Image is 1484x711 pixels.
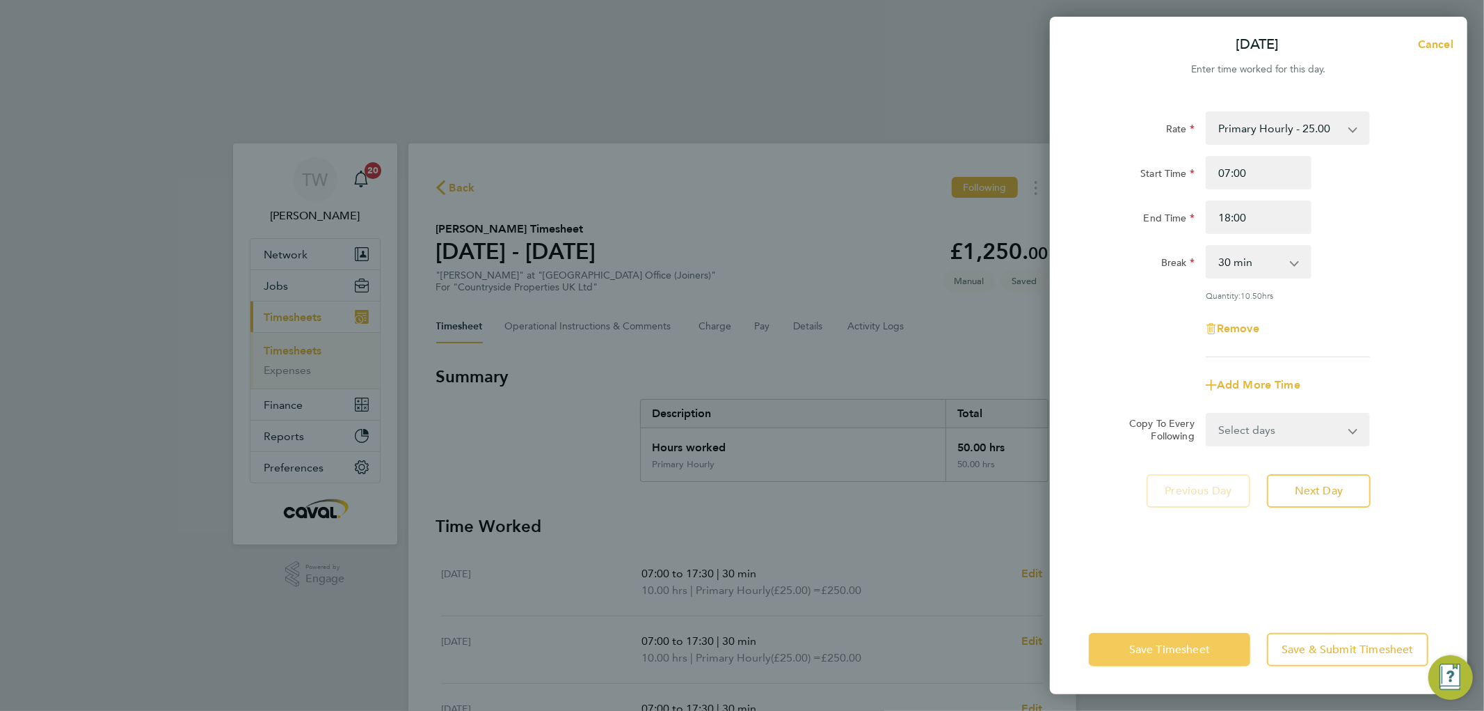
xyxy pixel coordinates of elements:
label: End Time [1144,212,1195,228]
label: Start Time [1140,167,1195,184]
span: Add More Time [1217,378,1300,391]
input: E.g. 18:00 [1206,201,1311,234]
span: Next Day [1295,484,1343,498]
button: Save & Submit Timesheet [1267,633,1428,666]
button: Save Timesheet [1089,633,1250,666]
button: Add More Time [1206,380,1300,391]
button: Remove [1206,323,1259,334]
input: E.g. 08:00 [1206,156,1311,189]
div: Quantity: hrs [1206,290,1370,301]
label: Break [1161,256,1195,273]
span: Cancel [1414,38,1453,51]
label: Rate [1166,123,1195,139]
button: Engage Resource Center [1428,655,1473,700]
span: Save & Submit Timesheet [1282,643,1414,657]
span: 10.50 [1240,290,1262,301]
span: Remove [1217,322,1259,335]
div: Enter time worked for this day. [1050,61,1467,78]
label: Copy To Every Following [1118,417,1195,442]
button: Next Day [1267,474,1371,508]
button: Cancel [1396,31,1467,58]
span: Save Timesheet [1129,643,1210,657]
p: [DATE] [1236,35,1279,54]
